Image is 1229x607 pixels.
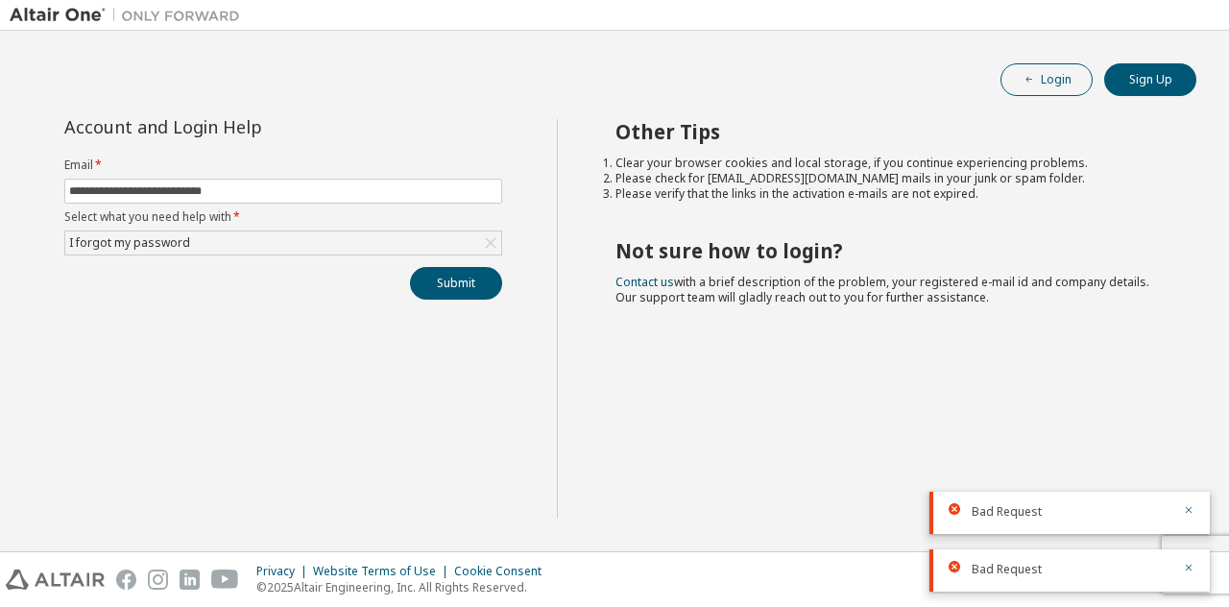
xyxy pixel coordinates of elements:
img: Altair One [10,6,250,25]
button: Submit [410,267,502,300]
span: with a brief description of the problem, your registered e-mail id and company details. Our suppo... [615,274,1149,305]
div: Cookie Consent [454,564,553,579]
div: I forgot my password [66,232,193,254]
div: I forgot my password [65,231,501,255]
a: Contact us [615,274,674,290]
img: altair_logo.svg [6,570,105,590]
p: © 2025 Altair Engineering, Inc. All Rights Reserved. [256,579,553,595]
h2: Not sure how to login? [615,238,1163,263]
img: linkedin.svg [180,570,200,590]
span: Bad Request [972,504,1042,520]
span: Bad Request [972,562,1042,577]
li: Clear your browser cookies and local storage, if you continue experiencing problems. [615,156,1163,171]
img: youtube.svg [211,570,239,590]
div: Website Terms of Use [313,564,454,579]
div: Account and Login Help [64,119,415,134]
h2: Other Tips [615,119,1163,144]
label: Email [64,158,502,173]
img: facebook.svg [116,570,136,590]
button: Sign Up [1104,63,1196,96]
label: Select what you need help with [64,209,502,225]
li: Please check for [EMAIL_ADDRESS][DOMAIN_NAME] mails in your junk or spam folder. [615,171,1163,186]
li: Please verify that the links in the activation e-mails are not expired. [615,186,1163,202]
button: Login [1000,63,1093,96]
div: Privacy [256,564,313,579]
img: instagram.svg [148,570,168,590]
